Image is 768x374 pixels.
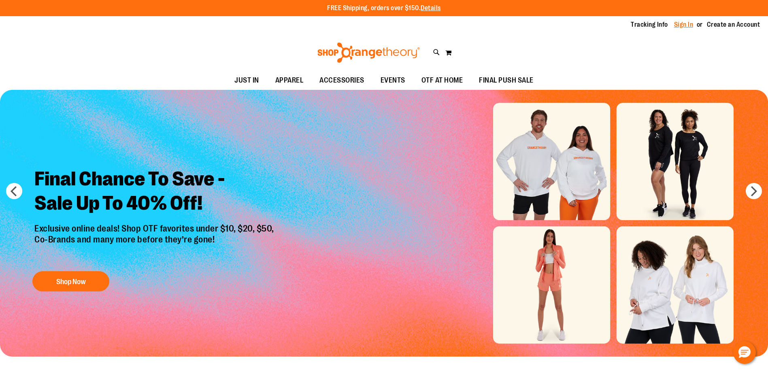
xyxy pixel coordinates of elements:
[32,271,109,291] button: Shop Now
[267,71,312,90] a: APPAREL
[479,71,534,89] span: FINAL PUSH SALE
[413,71,471,90] a: OTF AT HOME
[316,42,421,63] img: Shop Orangetheory
[631,20,668,29] a: Tracking Info
[28,223,282,263] p: Exclusive online deals! Shop OTF favorites under $10, $20, $50, Co-Brands and many more before th...
[707,20,760,29] a: Create an Account
[275,71,304,89] span: APPAREL
[6,183,22,199] button: prev
[28,161,282,295] a: Final Chance To Save -Sale Up To 40% Off! Exclusive online deals! Shop OTF favorites under $10, $...
[746,183,762,199] button: next
[733,341,756,364] button: Hello, have a question? Let’s chat.
[234,71,259,89] span: JUST IN
[226,71,267,90] a: JUST IN
[28,161,282,223] h2: Final Chance To Save - Sale Up To 40% Off!
[471,71,542,90] a: FINAL PUSH SALE
[674,20,694,29] a: Sign In
[319,71,364,89] span: ACCESSORIES
[327,4,441,13] p: FREE Shipping, orders over $150.
[421,4,441,12] a: Details
[421,71,463,89] span: OTF AT HOME
[381,71,405,89] span: EVENTS
[311,71,372,90] a: ACCESSORIES
[372,71,413,90] a: EVENTS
